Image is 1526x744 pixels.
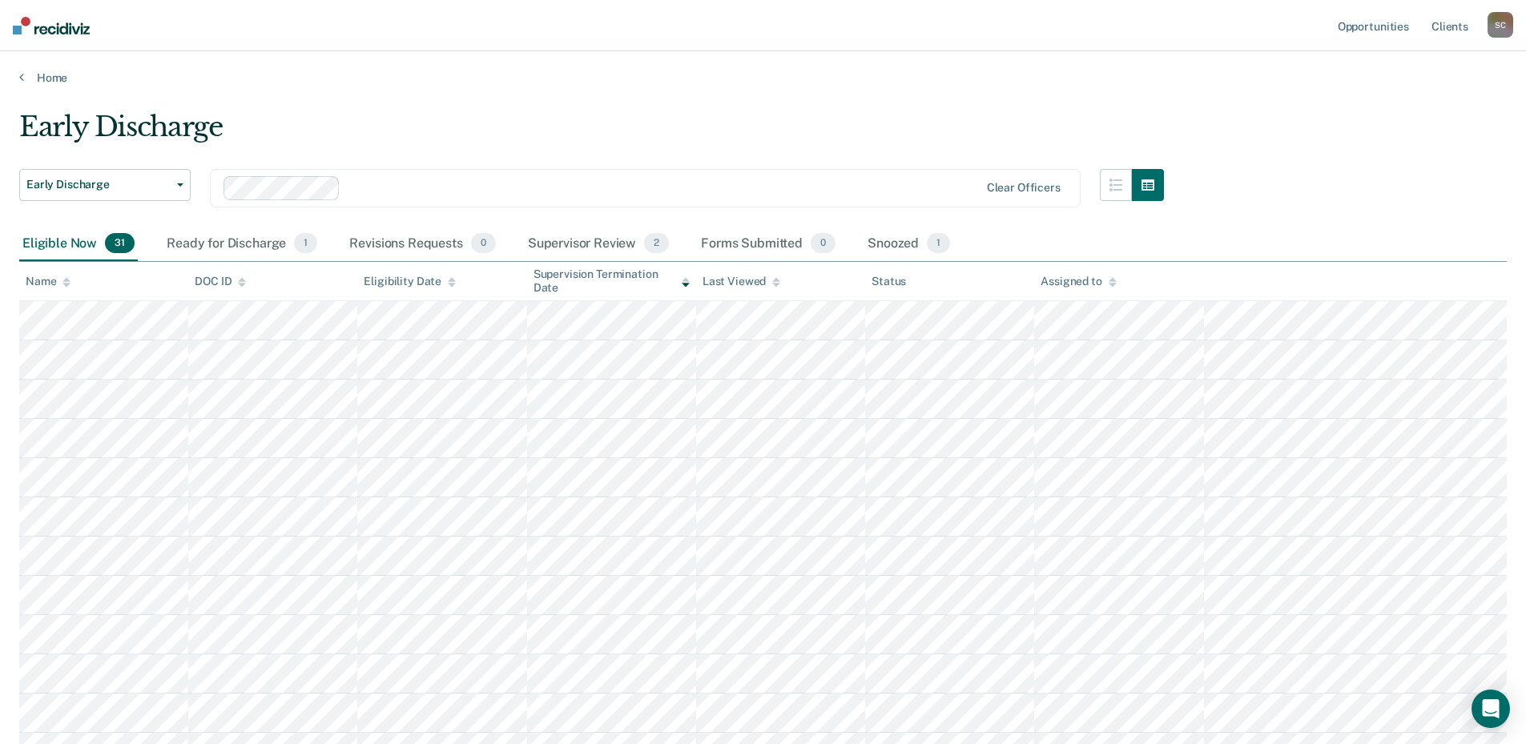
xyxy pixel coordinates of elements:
div: Name [26,275,70,288]
img: Recidiviz [13,17,90,34]
span: 31 [105,233,135,254]
div: Eligible Now31 [19,227,138,262]
div: Assigned to [1041,275,1116,288]
div: Supervision Termination Date [533,267,690,295]
span: 2 [644,233,669,254]
div: DOC ID [195,275,246,288]
div: Open Intercom Messenger [1472,690,1510,728]
button: Early Discharge [19,169,191,201]
div: Status [872,275,906,288]
div: Ready for Discharge1 [163,227,320,262]
div: Revisions Requests0 [346,227,498,262]
div: Early Discharge [19,111,1164,156]
div: Snoozed1 [864,227,953,262]
div: Clear officers [987,181,1061,195]
span: Early Discharge [26,178,171,191]
button: SC [1488,12,1513,38]
span: 1 [927,233,950,254]
div: S C [1488,12,1513,38]
span: 0 [811,233,835,254]
a: Home [19,70,1507,85]
div: Forms Submitted0 [698,227,839,262]
div: Last Viewed [703,275,780,288]
span: 1 [294,233,317,254]
div: Supervisor Review2 [525,227,673,262]
span: 0 [471,233,496,254]
div: Eligibility Date [364,275,456,288]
